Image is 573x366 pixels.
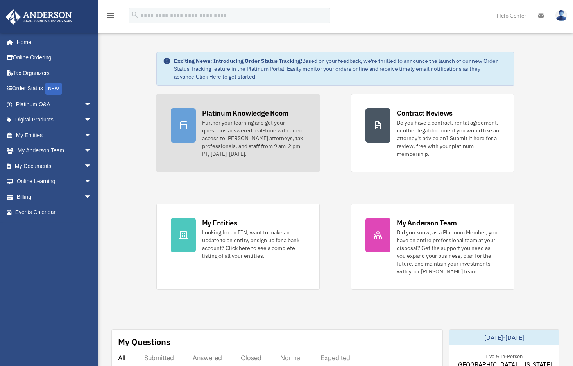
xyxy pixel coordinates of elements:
[84,96,100,112] span: arrow_drop_down
[156,94,320,172] a: Platinum Knowledge Room Further your learning and get your questions answered real-time with dire...
[202,229,305,260] div: Looking for an EIN, want to make an update to an entity, or sign up for a bank account? Click her...
[193,354,222,362] div: Answered
[156,204,320,290] a: My Entities Looking for an EIN, want to make an update to an entity, or sign up for a bank accoun...
[5,189,104,205] a: Billingarrow_drop_down
[449,330,559,345] div: [DATE]-[DATE]
[397,229,500,275] div: Did you know, as a Platinum Member, you have an entire professional team at your disposal? Get th...
[84,189,100,205] span: arrow_drop_down
[118,336,170,348] div: My Questions
[397,108,453,118] div: Contract Reviews
[479,352,529,360] div: Live & In-Person
[144,354,174,362] div: Submitted
[202,218,237,228] div: My Entities
[84,158,100,174] span: arrow_drop_down
[241,354,261,362] div: Closed
[202,108,289,118] div: Platinum Knowledge Room
[84,127,100,143] span: arrow_drop_down
[5,34,100,50] a: Home
[5,65,104,81] a: Tax Organizers
[84,174,100,190] span: arrow_drop_down
[397,119,500,158] div: Do you have a contract, rental agreement, or other legal document you would like an attorney's ad...
[5,174,104,189] a: Online Learningarrow_drop_down
[196,73,257,80] a: Click Here to get started!
[280,354,302,362] div: Normal
[118,354,125,362] div: All
[174,57,508,80] div: Based on your feedback, we're thrilled to announce the launch of our new Order Status Tracking fe...
[351,94,514,172] a: Contract Reviews Do you have a contract, rental agreement, or other legal document you would like...
[45,83,62,95] div: NEW
[351,204,514,290] a: My Anderson Team Did you know, as a Platinum Member, you have an entire professional team at your...
[321,354,350,362] div: Expedited
[5,127,104,143] a: My Entitiesarrow_drop_down
[84,143,100,159] span: arrow_drop_down
[555,10,567,21] img: User Pic
[174,57,302,64] strong: Exciting News: Introducing Order Status Tracking!
[5,50,104,66] a: Online Ordering
[5,158,104,174] a: My Documentsarrow_drop_down
[202,119,305,158] div: Further your learning and get your questions answered real-time with direct access to [PERSON_NAM...
[4,9,74,25] img: Anderson Advisors Platinum Portal
[397,218,457,228] div: My Anderson Team
[5,143,104,159] a: My Anderson Teamarrow_drop_down
[5,112,104,128] a: Digital Productsarrow_drop_down
[5,81,104,97] a: Order StatusNEW
[106,11,115,20] i: menu
[5,96,104,112] a: Platinum Q&Aarrow_drop_down
[84,112,100,128] span: arrow_drop_down
[131,11,139,19] i: search
[106,14,115,20] a: menu
[5,205,104,220] a: Events Calendar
